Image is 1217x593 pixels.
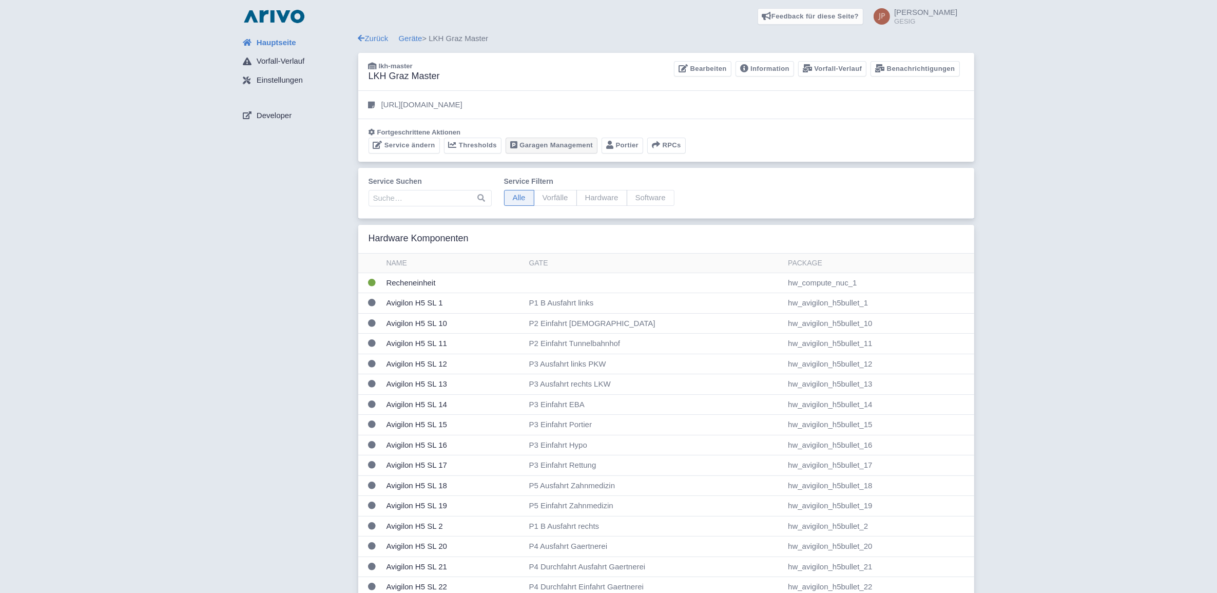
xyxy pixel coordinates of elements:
td: P3 Ausfahrt links PKW [525,354,784,374]
div: > LKH Graz Master [358,33,974,45]
td: hw_avigilon_h5bullet_21 [784,557,974,577]
td: Avigilon H5 SL 17 [382,455,525,476]
td: hw_compute_nuc_1 [784,273,974,293]
span: Software [627,190,674,206]
a: Thresholds [444,138,501,154]
td: P1 B Ausfahrt links [525,293,784,314]
button: RPCs [647,138,686,154]
td: hw_avigilon_h5bullet_16 [784,435,974,455]
span: [PERSON_NAME] [894,8,957,16]
td: Avigilon H5 SL 16 [382,435,525,455]
td: hw_avigilon_h5bullet_19 [784,496,974,517]
td: Avigilon H5 SL 19 [382,496,525,517]
td: Avigilon H5 SL 11 [382,334,525,354]
td: P1 B Ausfahrt rechts [525,516,784,537]
td: Avigilon H5 SL 14 [382,394,525,415]
a: Vorfall-Verlauf [235,52,358,71]
td: Avigilon H5 SL 15 [382,415,525,435]
td: hw_avigilon_h5bullet_14 [784,394,974,415]
span: Hardware [576,190,627,206]
td: P3 Ausfahrt rechts LKW [525,374,784,395]
th: Gate [525,254,784,273]
td: P2 Einfahrt Tunnelbahnhof [525,334,784,354]
a: Service ändern [369,138,440,154]
td: Avigilon H5 SL 1 [382,293,525,314]
a: Portier [602,138,643,154]
td: Avigilon H5 SL 2 [382,516,525,537]
td: Avigilon H5 SL 12 [382,354,525,374]
h3: LKH Graz Master [369,71,440,82]
span: Fortgeschrittene Aktionen [377,128,461,136]
th: Name [382,254,525,273]
td: P4 Ausfahrt Gaertnerei [525,537,784,557]
td: hw_avigilon_h5bullet_18 [784,475,974,496]
td: hw_avigilon_h5bullet_1 [784,293,974,314]
td: P5 Ausfahrt Zahnmedizin [525,475,784,496]
a: Feedback für diese Seite? [758,8,864,25]
a: Developer [235,106,358,125]
td: hw_avigilon_h5bullet_13 [784,374,974,395]
p: [URL][DOMAIN_NAME] [381,99,462,111]
td: hw_avigilon_h5bullet_20 [784,537,974,557]
a: Zurück [358,34,389,43]
span: Vorfälle [534,190,577,206]
td: hw_avigilon_h5bullet_2 [784,516,974,537]
span: Hauptseite [257,37,296,49]
td: P4 Durchfahrt Ausfahrt Gaertnerei [525,557,784,577]
td: P3 Einfahrt EBA [525,394,784,415]
td: P5 Einfahrt Zahnmedizin [525,496,784,517]
td: P3 Einfahrt Portier [525,415,784,435]
a: Geräte [399,34,422,43]
td: P3 Einfahrt Hypo [525,435,784,455]
a: Garagen Management [506,138,597,154]
label: Service suchen [369,176,492,187]
td: hw_avigilon_h5bullet_10 [784,313,974,334]
input: Suche… [369,190,492,206]
a: Vorfall-Verlauf [798,61,866,77]
a: Information [736,61,794,77]
td: hw_avigilon_h5bullet_17 [784,455,974,476]
td: hw_avigilon_h5bullet_11 [784,334,974,354]
td: P2 Einfahrt [DEMOGRAPHIC_DATA] [525,313,784,334]
span: Vorfall-Verlauf [257,55,304,67]
td: Avigilon H5 SL 18 [382,475,525,496]
span: lkh-master [379,62,413,70]
td: Recheneinheit [382,273,525,293]
td: hw_avigilon_h5bullet_12 [784,354,974,374]
td: Avigilon H5 SL 21 [382,557,525,577]
td: P3 Einfahrt Rettung [525,455,784,476]
td: Avigilon H5 SL 20 [382,537,525,557]
td: Avigilon H5 SL 13 [382,374,525,395]
span: Alle [504,190,534,206]
td: Avigilon H5 SL 10 [382,313,525,334]
th: Package [784,254,974,273]
a: Hauptseite [235,33,358,52]
a: [PERSON_NAME] GESIG [867,8,957,25]
small: GESIG [894,18,957,25]
a: Einstellungen [235,71,358,90]
td: hw_avigilon_h5bullet_15 [784,415,974,435]
img: logo [241,8,307,25]
span: Developer [257,110,292,122]
label: Service filtern [504,176,674,187]
h3: Hardware Komponenten [369,233,469,244]
span: Einstellungen [257,74,303,86]
a: Bearbeiten [674,61,731,77]
a: Benachrichtigungen [871,61,959,77]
